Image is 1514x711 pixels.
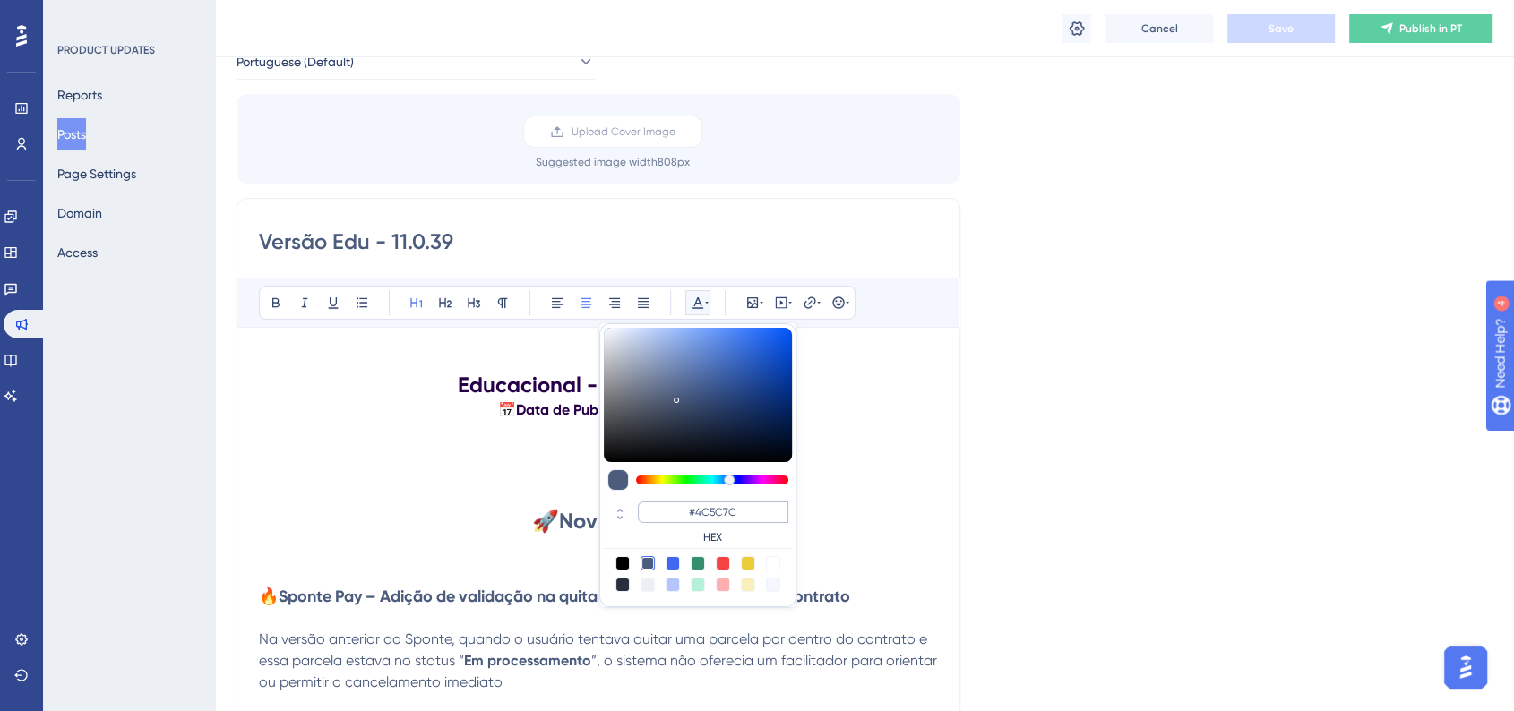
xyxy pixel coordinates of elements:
[458,372,740,398] strong: Educacional - Versão 11.0.39
[1105,14,1213,43] button: Cancel
[1399,21,1462,36] span: Publish in PT
[259,227,938,256] input: Post Title
[259,652,941,690] span: ”, o sistema não oferecia um facilitador para orientar ou permitir o cancelamento imediato
[536,155,690,169] div: Suggested image width 808 px
[57,236,98,269] button: Access
[1349,14,1492,43] button: Publish in PT
[42,4,112,26] span: Need Help?
[259,587,850,606] strong: 🔥Sponte Pay – Adição de validação na quitação de títulos através do contrato
[1141,21,1178,36] span: Cancel
[259,630,931,669] span: Na versão anterior do Sponte, quando o usuário tentava quitar uma parcela por dentro do contrato ...
[237,51,354,73] span: Portuguese (Default)
[559,508,666,534] strong: Novidades
[57,43,155,57] div: PRODUCT UPDATES
[237,44,595,80] button: Portuguese (Default)
[498,401,516,418] strong: 📅
[57,158,136,190] button: Page Settings
[638,530,788,544] label: HEX
[1227,14,1335,43] button: Save
[57,197,102,229] button: Domain
[1269,21,1294,36] span: Save
[532,509,559,534] span: 🚀
[572,124,675,139] span: Upload Cover Image
[516,401,699,418] strong: Data de Publicação: [DATE]
[1439,640,1492,694] iframe: UserGuiding AI Assistant Launcher
[464,652,591,669] strong: Em processamento
[125,9,130,23] div: 4
[57,118,86,150] button: Posts
[57,79,102,111] button: Reports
